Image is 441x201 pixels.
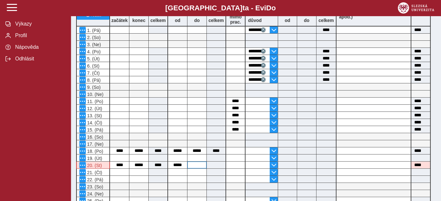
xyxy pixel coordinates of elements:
[13,56,65,62] span: Odhlásit
[79,91,86,97] button: Menu
[86,85,101,90] span: 9. (So)
[110,18,129,23] b: začátek
[86,134,103,140] span: 16. (So)
[86,42,101,47] span: 3. (Ne)
[79,55,86,62] button: Menu
[86,78,101,83] span: 8. (Pá)
[86,177,103,182] span: 22. (Pá)
[79,105,86,111] button: Menu
[266,4,271,12] span: D
[79,62,86,69] button: Menu
[86,184,103,189] span: 23. (So)
[187,18,206,23] b: do
[86,70,100,76] span: 7. (Čt)
[79,34,86,40] button: Menu
[76,162,110,169] div: Po 6 hodinách nepřetržité práce je nutná přestávka v práci na jídlo a oddech v trvání nejméně 30 ...
[79,77,86,83] button: Menu
[79,126,86,133] button: Menu
[86,56,100,61] span: 5. (Út)
[79,162,86,168] button: Menu
[86,35,101,40] span: 2. (So)
[316,18,336,23] b: celkem
[79,190,86,197] button: Menu
[278,18,297,23] b: od
[79,27,86,33] button: Menu
[79,176,86,183] button: Menu
[86,106,102,111] span: 12. (Út)
[86,127,103,132] span: 15. (Pá)
[242,4,245,12] span: t
[168,18,187,23] b: od
[129,18,148,23] b: konec
[86,142,104,147] span: 17. (Ne)
[13,44,65,50] span: Nápověda
[79,133,86,140] button: Menu
[86,28,101,33] span: 1. (Pá)
[79,148,86,154] button: Menu
[79,48,86,55] button: Menu
[248,18,262,23] b: důvod
[79,141,86,147] button: Menu
[86,170,102,175] span: 21. (Čt)
[86,49,101,54] span: 4. (Po)
[86,120,102,125] span: 14. (Čt)
[149,18,167,23] b: celkem
[297,18,316,23] b: do
[398,2,434,14] img: logo_web_su.png
[13,21,65,27] span: Výkazy
[79,155,86,161] button: Menu
[86,99,103,104] span: 11. (Po)
[79,169,86,175] button: Menu
[79,183,86,190] button: Menu
[79,119,86,126] button: Menu
[79,112,86,119] button: Menu
[86,113,102,118] span: 13. (St)
[79,41,86,48] button: Menu
[86,156,102,161] span: 19. (Út)
[86,191,104,196] span: 24. (Ne)
[86,163,102,168] span: 20. (St)
[79,84,86,90] button: Menu
[271,4,276,12] span: o
[19,4,422,12] b: [GEOGRAPHIC_DATA] a - Evi
[86,63,99,69] span: 6. (St)
[86,92,104,97] span: 10. (Ne)
[207,18,226,23] b: celkem
[13,33,65,38] span: Profil
[79,69,86,76] button: Menu
[86,149,103,154] span: 18. (Po)
[79,98,86,104] button: Menu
